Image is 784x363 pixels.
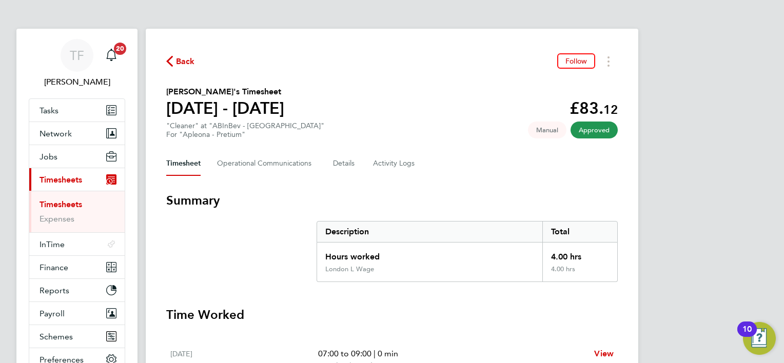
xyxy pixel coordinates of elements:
[40,152,57,162] span: Jobs
[317,221,618,282] div: Summary
[40,106,58,115] span: Tasks
[542,265,617,281] div: 4.00 hrs
[29,256,125,278] button: Finance
[557,53,595,69] button: Follow
[114,43,126,55] span: 20
[29,233,125,255] button: InTime
[70,49,84,62] span: TF
[317,221,542,242] div: Description
[40,239,65,249] span: InTime
[325,265,374,273] div: London L Wage
[743,322,776,355] button: Open Resource Center, 10 new notifications
[166,151,201,176] button: Timesheet
[594,349,614,358] span: View
[40,263,68,272] span: Finance
[40,286,69,295] span: Reports
[594,348,614,360] a: View
[29,168,125,191] button: Timesheets
[742,329,752,342] div: 10
[166,307,618,323] h3: Time Worked
[40,309,65,318] span: Payroll
[29,122,125,145] button: Network
[40,175,82,185] span: Timesheets
[317,243,542,265] div: Hours worked
[603,102,618,117] span: 12
[40,214,74,224] a: Expenses
[29,39,125,88] a: TF[PERSON_NAME]
[29,279,125,301] button: Reports
[378,349,398,358] span: 0 min
[166,122,324,139] div: "Cleaner" at "ABInBev - [GEOGRAPHIC_DATA]"
[373,151,416,176] button: Activity Logs
[599,53,618,69] button: Timesheets Menu
[40,199,82,209] a: Timesheets
[29,145,125,168] button: Jobs
[166,55,195,68] button: Back
[528,122,566,138] span: This timesheet was manually created.
[166,192,618,209] h3: Summary
[29,191,125,232] div: Timesheets
[374,349,376,358] span: |
[542,221,617,242] div: Total
[565,56,587,66] span: Follow
[571,122,618,138] span: This timesheet has been approved.
[29,76,125,88] span: Tanya Finnegan
[333,151,357,176] button: Details
[29,325,125,348] button: Schemes
[542,243,617,265] div: 4.00 hrs
[166,98,284,118] h1: [DATE] - [DATE]
[318,349,371,358] span: 07:00 to 09:00
[40,129,72,138] span: Network
[29,302,125,325] button: Payroll
[101,39,122,72] a: 20
[176,55,195,68] span: Back
[570,98,618,118] app-decimal: £83.
[217,151,317,176] button: Operational Communications
[40,332,73,341] span: Schemes
[166,130,324,139] div: For "Apleona - Pretium"
[29,99,125,122] a: Tasks
[166,86,284,98] h2: [PERSON_NAME]'s Timesheet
